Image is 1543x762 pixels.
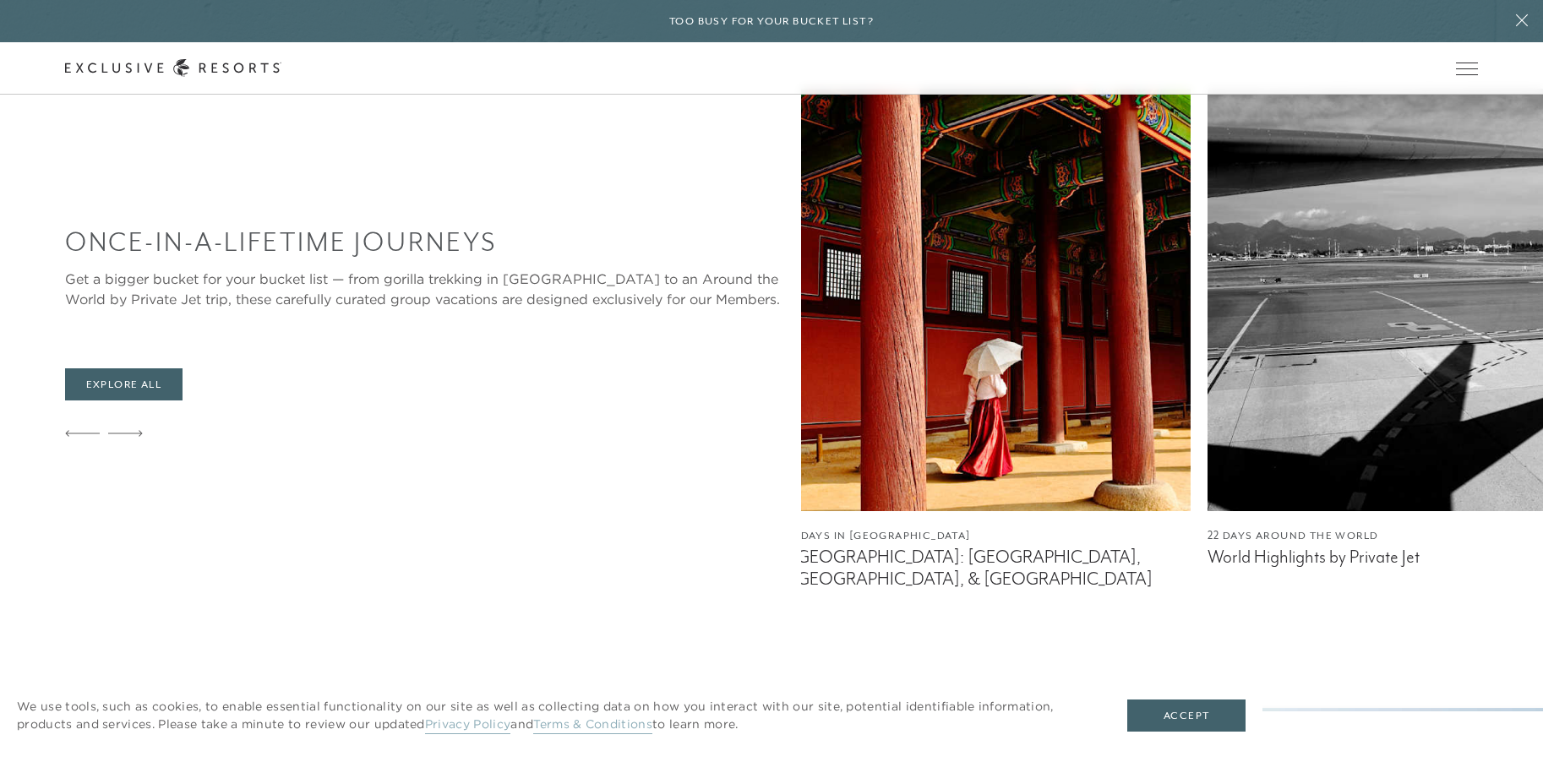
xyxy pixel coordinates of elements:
[533,716,652,734] a: Terms & Conditions
[669,14,874,30] h6: Too busy for your bucket list?
[791,528,1191,544] figcaption: 9 Days in [GEOGRAPHIC_DATA]
[1456,63,1478,74] button: Open navigation
[1127,699,1246,732] button: Accept
[791,547,1191,589] figcaption: [GEOGRAPHIC_DATA]: [GEOGRAPHIC_DATA], [GEOGRAPHIC_DATA], & [GEOGRAPHIC_DATA]
[65,368,183,400] a: Explore All
[425,716,510,734] a: Privacy Policy
[17,698,1093,733] p: We use tools, such as cookies, to enable essential functionality on our site as well as collectin...
[65,269,784,309] div: Get a bigger bucket for your bucket list — from gorilla trekking in [GEOGRAPHIC_DATA] to an Aroun...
